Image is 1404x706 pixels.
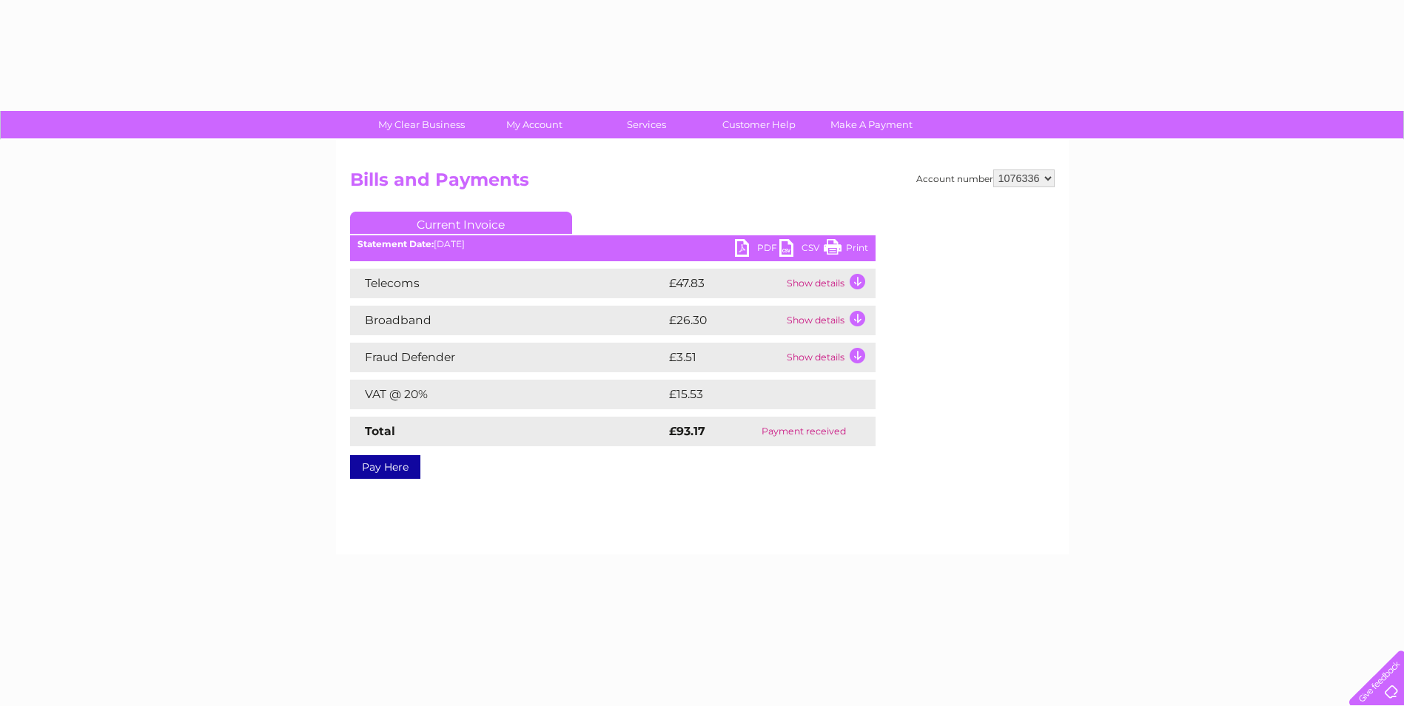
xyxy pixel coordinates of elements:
[365,424,395,438] strong: Total
[350,343,665,372] td: Fraud Defender
[733,417,875,446] td: Payment received
[779,239,824,260] a: CSV
[473,111,595,138] a: My Account
[665,343,783,372] td: £3.51
[350,212,572,234] a: Current Invoice
[350,380,665,409] td: VAT @ 20%
[585,111,708,138] a: Services
[669,424,705,438] strong: £93.17
[810,111,933,138] a: Make A Payment
[916,169,1055,187] div: Account number
[350,239,876,249] div: [DATE]
[357,238,434,249] b: Statement Date:
[735,239,779,260] a: PDF
[350,306,665,335] td: Broadband
[783,269,876,298] td: Show details
[783,343,876,372] td: Show details
[783,306,876,335] td: Show details
[698,111,820,138] a: Customer Help
[350,169,1055,198] h2: Bills and Payments
[665,269,783,298] td: £47.83
[350,455,420,479] a: Pay Here
[665,306,783,335] td: £26.30
[350,269,665,298] td: Telecoms
[360,111,483,138] a: My Clear Business
[824,239,868,260] a: Print
[665,380,844,409] td: £15.53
